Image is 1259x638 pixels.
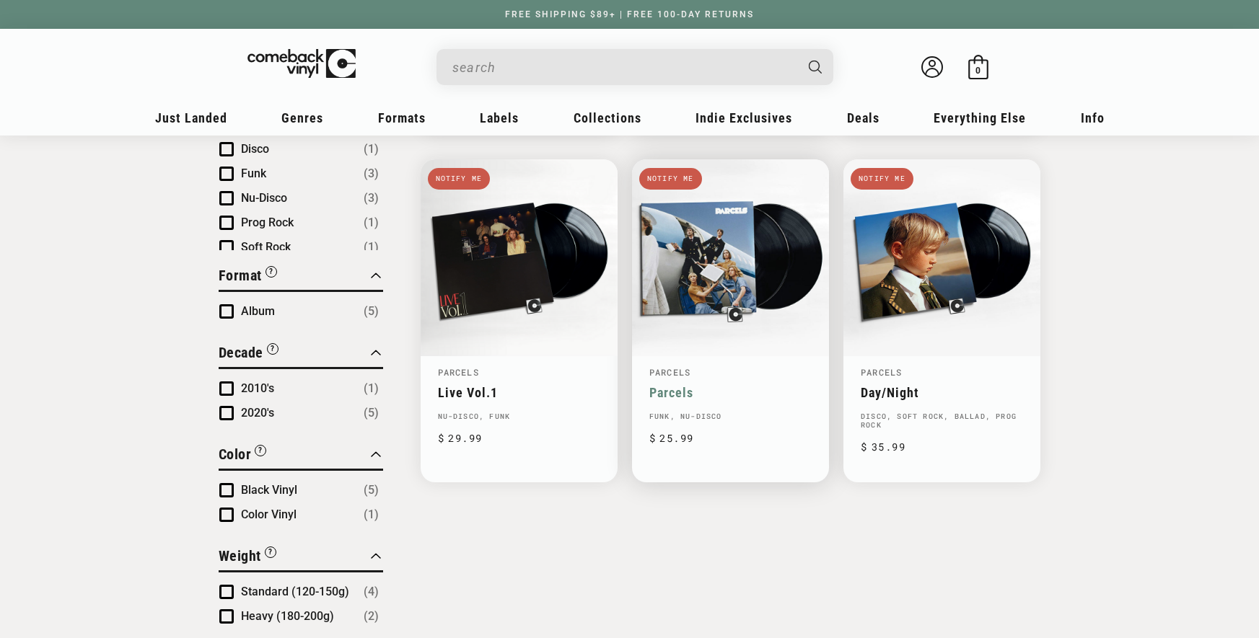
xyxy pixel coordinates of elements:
button: Filter by Color [219,443,267,469]
input: When autocomplete results are available use up and down arrows to review and enter to select [452,53,794,82]
span: Number of products: (1) [364,380,379,397]
div: Search [437,49,833,85]
span: Funk [241,167,266,180]
span: Labels [480,110,519,125]
button: Filter by Weight [219,545,276,570]
span: Just Landed [155,110,227,125]
span: Number of products: (1) [364,141,379,158]
span: Number of products: (3) [364,190,379,207]
span: 0 [975,65,981,76]
span: Collections [574,110,641,125]
button: Search [796,49,835,85]
span: Black Vinyl [241,483,297,497]
span: Prog Rock [241,216,294,229]
button: Filter by Decade [219,342,278,367]
span: 2020's [241,406,274,420]
a: Live Vol.1 [438,385,600,400]
span: Heavy (180-200g) [241,609,334,623]
span: Format [219,267,262,284]
span: Info [1081,110,1105,125]
span: Soft Rock [241,240,291,254]
span: Color Vinyl [241,508,297,521]
span: Formats [378,110,426,125]
span: Color [219,446,252,463]
span: Nu-Disco [241,191,287,205]
span: Number of products: (1) [364,214,379,231]
span: Album [241,304,275,318]
a: FREE SHIPPING $89+ | FREE 100-DAY RETURNS [491,9,768,19]
span: Everything Else [934,110,1026,125]
span: Number of products: (1) [364,239,379,256]
a: Parcels [438,366,479,378]
span: Number of products: (3) [364,165,379,182]
span: Weight [219,547,261,564]
span: Number of products: (1) [364,506,379,523]
span: Disco [241,142,269,156]
span: Deals [847,110,879,125]
span: Number of products: (2) [364,608,379,625]
span: Number of products: (5) [364,303,379,320]
span: 2010's [241,381,274,395]
a: Parcels [649,366,690,378]
span: Number of products: (4) [364,583,379,601]
a: Day/Night [861,385,1023,400]
a: Parcels [649,385,812,400]
button: Filter by Format [219,265,277,290]
a: Parcels [861,366,902,378]
span: Number of products: (5) [364,404,379,422]
span: Standard (120-150g) [241,585,349,598]
span: Decade [219,344,263,361]
span: Indie Exclusives [696,110,792,125]
span: Number of products: (5) [364,482,379,499]
span: Genres [281,110,323,125]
